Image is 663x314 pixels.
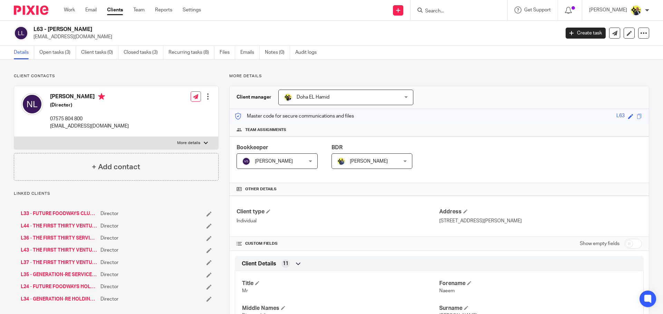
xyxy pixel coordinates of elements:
[14,73,219,79] p: Client contacts
[242,280,439,287] h4: Title
[337,157,345,165] img: Dennis-Starbridge.jpg
[21,296,97,303] a: L34 - GENERATION-RE HOLDINGS LIMITED
[242,260,276,267] span: Client Details
[50,102,129,109] h5: (Director)
[566,28,606,39] a: Create task
[33,33,555,40] p: [EMAIL_ADDRESS][DOMAIN_NAME]
[21,223,97,230] a: L44 - THE FIRST THIRTY VENTURES - ANTLERBIO LTD
[255,159,293,164] span: [PERSON_NAME]
[21,93,43,115] img: svg%3E
[242,157,250,165] img: svg%3E
[14,26,28,40] img: svg%3E
[229,73,649,79] p: More details
[331,145,343,150] span: BDR
[81,46,118,59] a: Client tasks (0)
[100,210,118,217] span: Director
[242,305,439,312] h4: Middle Names
[580,240,619,247] label: Show empty fields
[155,7,172,13] a: Reports
[14,6,48,15] img: Pixie
[439,305,636,312] h4: Surname
[350,159,388,164] span: [PERSON_NAME]
[64,7,75,13] a: Work
[100,296,118,303] span: Director
[589,7,627,13] p: [PERSON_NAME]
[177,140,200,146] p: More details
[107,7,123,13] a: Clients
[85,7,97,13] a: Email
[33,26,451,33] h2: L63 - [PERSON_NAME]
[295,46,322,59] a: Audit logs
[424,8,487,14] input: Search
[240,46,260,59] a: Emails
[616,112,625,120] div: L63
[237,241,439,246] h4: CUSTOM FIELDS
[21,271,97,278] a: L35 - GENERATION-RE SERVICES LIMITED
[100,235,118,242] span: Director
[50,93,129,102] h4: [PERSON_NAME]
[21,283,97,290] a: L24 - FUTURE FOODWAYS HOLDINGS LIMITED
[98,93,105,100] i: Primary
[124,46,163,59] a: Closed tasks (3)
[439,280,636,287] h4: Forename
[242,288,248,293] span: Mr
[237,208,439,215] h4: Client type
[21,259,97,266] a: L37 - THE FIRST THIRTY VENTURES LIMITED
[297,95,329,100] span: Doha EL Hamid
[237,217,439,224] p: Individual
[631,5,642,16] img: Dan-Starbridge%20(1).jpg
[439,208,642,215] h4: Address
[14,191,219,196] p: Linked clients
[50,115,129,122] p: 07575 804 800
[169,46,214,59] a: Recurring tasks (8)
[100,283,118,290] span: Director
[92,162,140,172] h4: + Add contact
[439,288,455,293] span: Naeem
[100,259,118,266] span: Director
[265,46,290,59] a: Notes (0)
[100,223,118,230] span: Director
[245,186,277,192] span: Other details
[245,127,286,133] span: Team assignments
[100,247,118,254] span: Director
[283,260,288,267] span: 11
[220,46,235,59] a: Files
[237,145,268,150] span: Bookkeeper
[39,46,76,59] a: Open tasks (3)
[21,247,97,254] a: L43 - THE FIRST THIRTY VENTURES - CERVE LIMITED
[133,7,145,13] a: Team
[284,93,292,101] img: Doha-Starbridge.jpg
[183,7,201,13] a: Settings
[439,217,642,224] p: [STREET_ADDRESS][PERSON_NAME]
[14,46,34,59] a: Details
[524,8,551,12] span: Get Support
[237,94,271,101] h3: Client manager
[235,113,354,120] p: Master code for secure communications and files
[21,235,97,242] a: L36 - THE FIRST THIRTY SERVICES LIMITED
[50,123,129,130] p: [EMAIL_ADDRESS][DOMAIN_NAME]
[21,210,97,217] a: L33 - FUTURE FOODWAYS CLUB LIMITED
[100,271,118,278] span: Director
